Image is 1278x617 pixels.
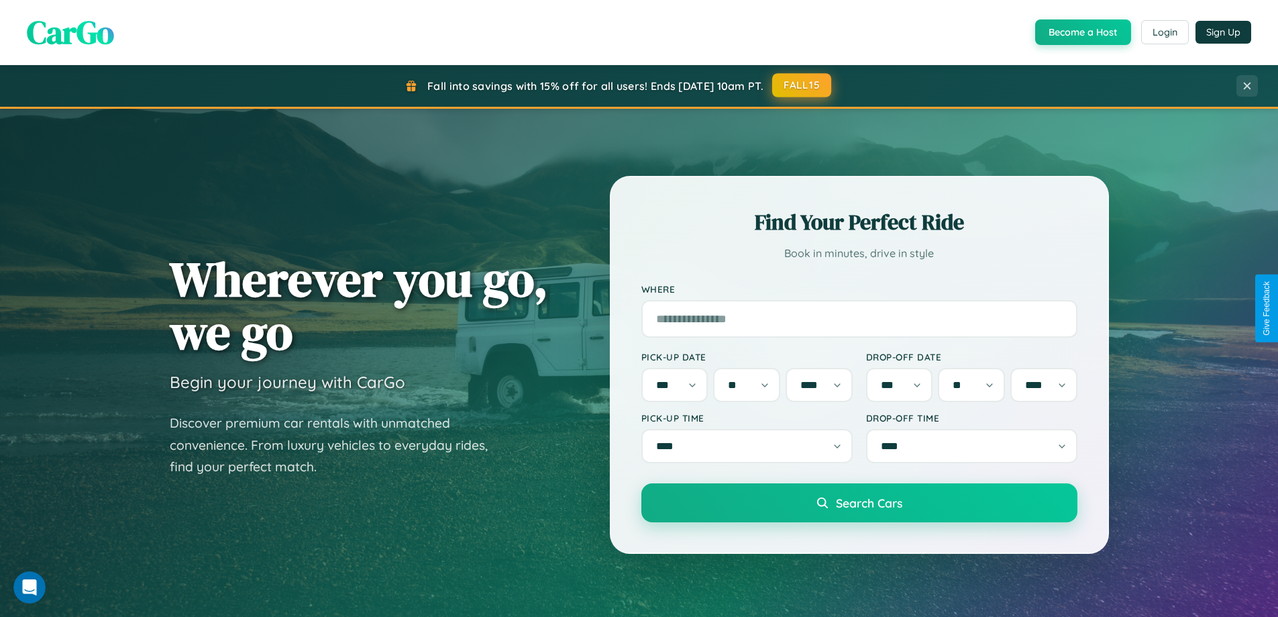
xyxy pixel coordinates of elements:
label: Where [641,283,1077,295]
label: Drop-off Date [866,351,1077,363]
div: Give Feedback [1262,281,1271,336]
button: Sign Up [1195,21,1251,44]
label: Drop-off Time [866,412,1077,424]
h1: Wherever you go, we go [170,252,548,359]
p: Book in minutes, drive in style [641,244,1077,263]
button: Become a Host [1035,19,1131,45]
button: Search Cars [641,483,1077,522]
button: FALL15 [772,73,831,97]
span: CarGo [27,10,114,54]
iframe: Intercom live chat [13,571,46,604]
span: Fall into savings with 15% off for all users! Ends [DATE] 10am PT. [427,79,763,93]
p: Discover premium car rentals with unmatched convenience. From luxury vehicles to everyday rides, ... [170,412,505,478]
h2: Find Your Perfect Ride [641,207,1077,237]
span: Search Cars [836,495,902,510]
button: Login [1141,20,1189,44]
label: Pick-up Date [641,351,853,363]
label: Pick-up Time [641,412,853,424]
h3: Begin your journey with CarGo [170,372,405,392]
